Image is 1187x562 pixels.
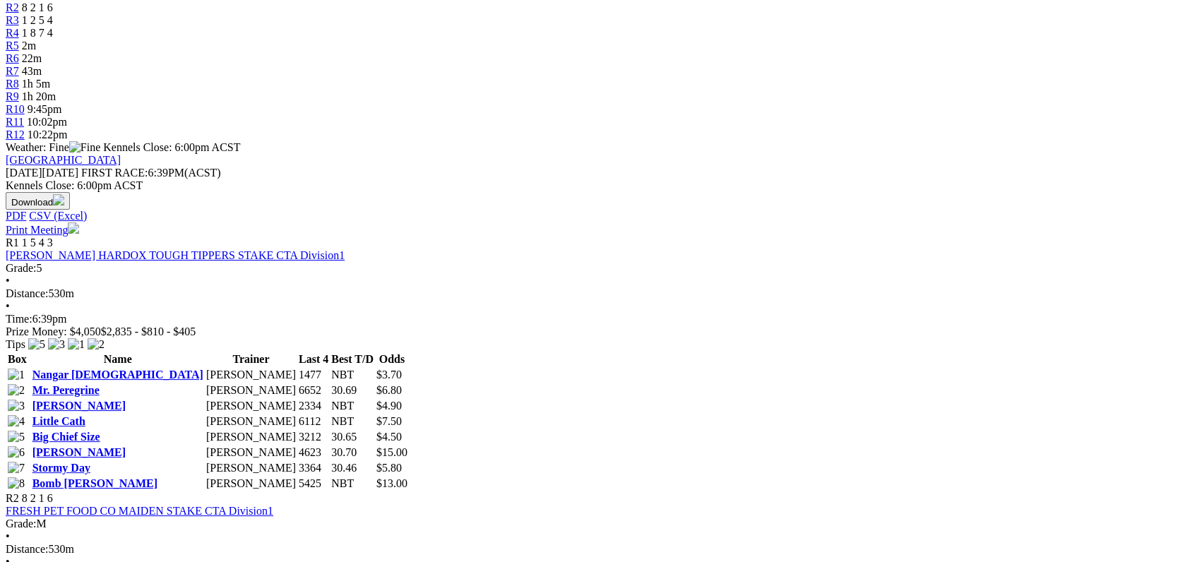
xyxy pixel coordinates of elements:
[6,14,19,26] a: R3
[27,116,67,128] span: 10:02pm
[22,40,36,52] span: 2m
[376,369,402,381] span: $3.70
[6,65,19,77] a: R7
[32,352,204,366] th: Name
[6,543,1181,556] div: 530m
[6,224,79,236] a: Print Meeting
[6,40,19,52] a: R5
[6,128,25,140] a: R12
[6,543,48,555] span: Distance:
[330,399,374,413] td: NBT
[81,167,148,179] span: FIRST RACE:
[6,167,78,179] span: [DATE]
[8,431,25,443] img: 5
[376,462,402,474] span: $5.80
[32,431,100,443] a: Big Chief Size
[330,430,374,444] td: 30.65
[8,477,25,490] img: 8
[298,430,329,444] td: 3212
[28,128,68,140] span: 10:22pm
[298,446,329,460] td: 4623
[330,383,374,397] td: 30.69
[298,368,329,382] td: 1477
[298,461,329,475] td: 3364
[330,368,374,382] td: NBT
[6,505,273,517] a: FRESH PET FOOD CO MAIDEN STAKE CTA Division1
[6,275,10,287] span: •
[330,446,374,460] td: 30.70
[6,300,10,312] span: •
[205,383,297,397] td: [PERSON_NAME]
[6,1,19,13] a: R2
[22,237,53,249] span: 1 5 4 3
[68,222,79,234] img: printer.svg
[6,27,19,39] a: R4
[53,194,64,205] img: download.svg
[6,210,1181,222] div: Download
[205,352,297,366] th: Trainer
[6,141,103,153] span: Weather: Fine
[28,103,62,115] span: 9:45pm
[6,338,25,350] span: Tips
[6,262,1181,275] div: 5
[330,461,374,475] td: 30.46
[205,430,297,444] td: [PERSON_NAME]
[298,383,329,397] td: 6652
[32,462,90,474] a: Stormy Day
[6,262,37,274] span: Grade:
[205,399,297,413] td: [PERSON_NAME]
[376,400,402,412] span: $4.90
[6,192,70,210] button: Download
[22,52,42,64] span: 22m
[6,52,19,64] a: R6
[48,338,65,351] img: 3
[6,530,10,542] span: •
[32,384,100,396] a: Mr. Peregrine
[6,154,121,166] a: [GEOGRAPHIC_DATA]
[298,352,329,366] th: Last 4
[6,287,48,299] span: Distance:
[376,352,408,366] th: Odds
[6,167,42,179] span: [DATE]
[6,492,19,504] span: R2
[6,325,1181,338] div: Prize Money: $4,050
[22,90,56,102] span: 1h 20m
[69,141,100,154] img: Fine
[81,167,221,179] span: 6:39PM(ACST)
[6,518,37,530] span: Grade:
[28,338,45,351] img: 5
[32,369,203,381] a: Nangar [DEMOGRAPHIC_DATA]
[32,400,126,412] a: [PERSON_NAME]
[6,179,1181,192] div: Kennels Close: 6:00pm ACST
[6,103,25,115] a: R10
[6,249,345,261] a: [PERSON_NAME] HARDOX TOUGH TIPPERS STAKE CTA Division1
[330,477,374,491] td: NBT
[6,78,19,90] a: R8
[6,116,24,128] span: R11
[8,446,25,459] img: 6
[68,338,85,351] img: 1
[6,90,19,102] span: R9
[8,369,25,381] img: 1
[298,399,329,413] td: 2334
[6,313,32,325] span: Time:
[298,477,329,491] td: 5425
[22,27,53,39] span: 1 8 7 4
[6,210,26,222] a: PDF
[376,384,402,396] span: $6.80
[101,325,196,337] span: $2,835 - $810 - $405
[22,78,50,90] span: 1h 5m
[8,384,25,397] img: 2
[103,141,240,153] span: Kennels Close: 6:00pm ACST
[376,477,407,489] span: $13.00
[376,446,407,458] span: $15.00
[32,446,126,458] a: [PERSON_NAME]
[6,287,1181,300] div: 530m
